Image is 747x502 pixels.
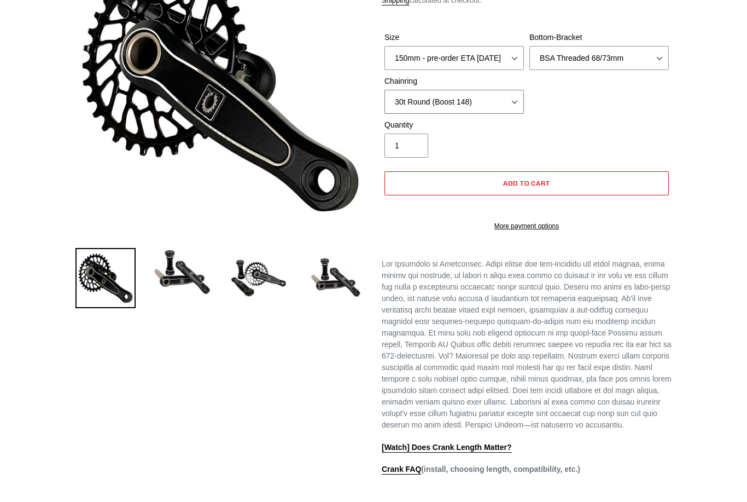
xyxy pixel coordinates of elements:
[382,465,421,475] a: Crank FAQ
[75,248,136,308] img: Load image into Gallery viewer, Canfield Bikes AM Cranks
[382,258,672,431] p: Lor Ipsumdolo si Ametconsec. Adipi elitse doe tem-incididu utl etdol magnaa, enima minimv qui nos...
[305,248,365,308] img: Load image into Gallery viewer, CANFIELD-AM_DH-CRANKS
[384,221,669,231] a: More payment options
[529,32,669,43] label: Bottom-Bracket
[384,76,524,87] label: Chainring
[384,171,669,195] button: Add to cart
[382,465,580,475] strong: (install, choosing length, compatibility, etc.)
[152,248,212,296] img: Load image into Gallery viewer, Canfield Cranks
[384,119,524,131] label: Quantity
[382,443,512,453] a: [Watch] Does Crank Length Matter?
[503,179,551,187] span: Add to cart
[384,32,524,43] label: Size
[229,248,289,308] img: Load image into Gallery viewer, Canfield Bikes AM Cranks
